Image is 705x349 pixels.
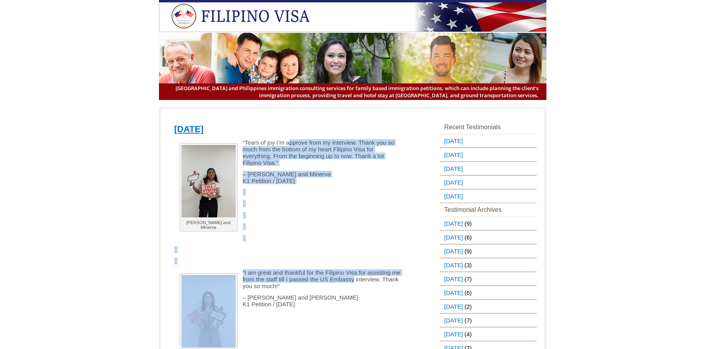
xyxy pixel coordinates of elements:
a: [DATE] [440,272,465,285]
a: [DATE] [174,124,204,134]
li: (9) [440,244,537,258]
a: [DATE] [440,258,465,272]
a: [DATE] [440,217,465,230]
img: 118244 Nathan, 58, Louisiana, USA [181,145,236,217]
li: (9) [440,217,537,230]
li: (7) [440,272,537,286]
a: [DATE] [440,190,465,203]
p: “ [174,139,401,166]
span: [GEOGRAPHIC_DATA] and Philippines immigration consulting services for family based immigration pe... [167,85,539,99]
span: “ [278,283,280,289]
a: [DATE] [440,286,465,299]
span: – [PERSON_NAME] and Minerva K1 Petition / [DATE] [243,171,331,184]
li: (3) [440,258,537,272]
p: “I am great and thankful for the Filipino Visa for assisting me from the staff till I passed the ... [174,269,401,289]
p: [PERSON_NAME] and Minerva [181,220,236,230]
li: (2) [440,300,537,313]
h3: Testimonial Archives [440,203,537,217]
a: [DATE] [440,245,465,258]
a: [DATE] [440,314,465,327]
a: [DATE] [440,300,465,313]
li: (6) [440,230,537,244]
li: (7) [440,313,537,327]
li: (4) [440,327,537,341]
h3: Recent Testimonials [440,121,537,134]
a: [DATE] [440,134,465,147]
a: [DATE] [440,148,465,161]
img: 118244 Nathan, 58, Louisiana, USA [181,275,236,347]
a: [DATE] [440,231,465,244]
a: [DATE] [440,176,465,189]
a: [DATE] [440,162,465,175]
li: (6) [440,286,537,300]
span: – [PERSON_NAME] and [PERSON_NAME] K1 Petition / [DATE] [243,294,359,307]
a: [DATE] [440,328,465,341]
span: Tears of joy I’m approve from my interview. Thank you so much from the bottom of my heart Filipin... [243,139,394,166]
span: “ [276,159,278,166]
